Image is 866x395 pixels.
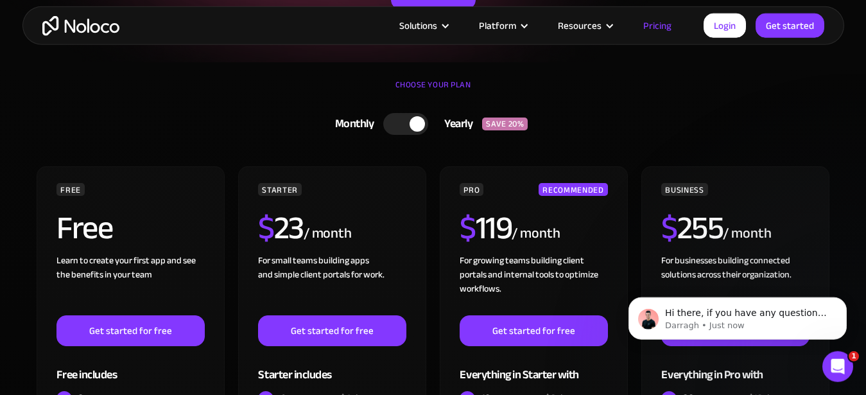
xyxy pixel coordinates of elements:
[661,346,809,388] div: Everything in Pro with
[399,17,437,34] div: Solutions
[258,315,406,346] a: Get started for free
[756,13,824,38] a: Get started
[56,183,85,196] div: FREE
[822,351,853,382] iframe: Intercom live chat
[258,254,406,315] div: For small teams building apps and simple client portals for work. ‍
[661,183,707,196] div: BUSINESS
[482,118,528,130] div: SAVE 20%
[56,254,204,315] div: Learn to create your first app and see the benefits in your team ‍
[383,17,463,34] div: Solutions
[319,114,384,134] div: Monthly
[56,212,112,244] h2: Free
[661,198,677,258] span: $
[609,270,866,360] iframe: Intercom notifications message
[460,346,607,388] div: Everything in Starter with
[512,224,560,244] div: / month
[539,183,607,196] div: RECOMMENDED
[258,198,274,258] span: $
[661,254,809,315] div: For businesses building connected solutions across their organization. ‍
[258,346,406,388] div: Starter includes
[258,183,301,196] div: STARTER
[460,183,483,196] div: PRO
[258,212,304,244] h2: 23
[542,17,627,34] div: Resources
[428,114,482,134] div: Yearly
[35,75,831,107] div: CHOOSE YOUR PLAN
[42,16,119,36] a: home
[661,212,723,244] h2: 255
[463,17,542,34] div: Platform
[627,17,688,34] a: Pricing
[56,346,204,388] div: Free includes
[849,351,859,362] span: 1
[460,212,512,244] h2: 119
[558,17,602,34] div: Resources
[704,13,746,38] a: Login
[460,254,607,315] div: For growing teams building client portals and internal tools to optimize workflows.
[56,315,204,346] a: Get started for free
[304,224,352,244] div: / month
[460,198,476,258] span: $
[723,224,771,244] div: / month
[460,315,607,346] a: Get started for free
[479,17,516,34] div: Platform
